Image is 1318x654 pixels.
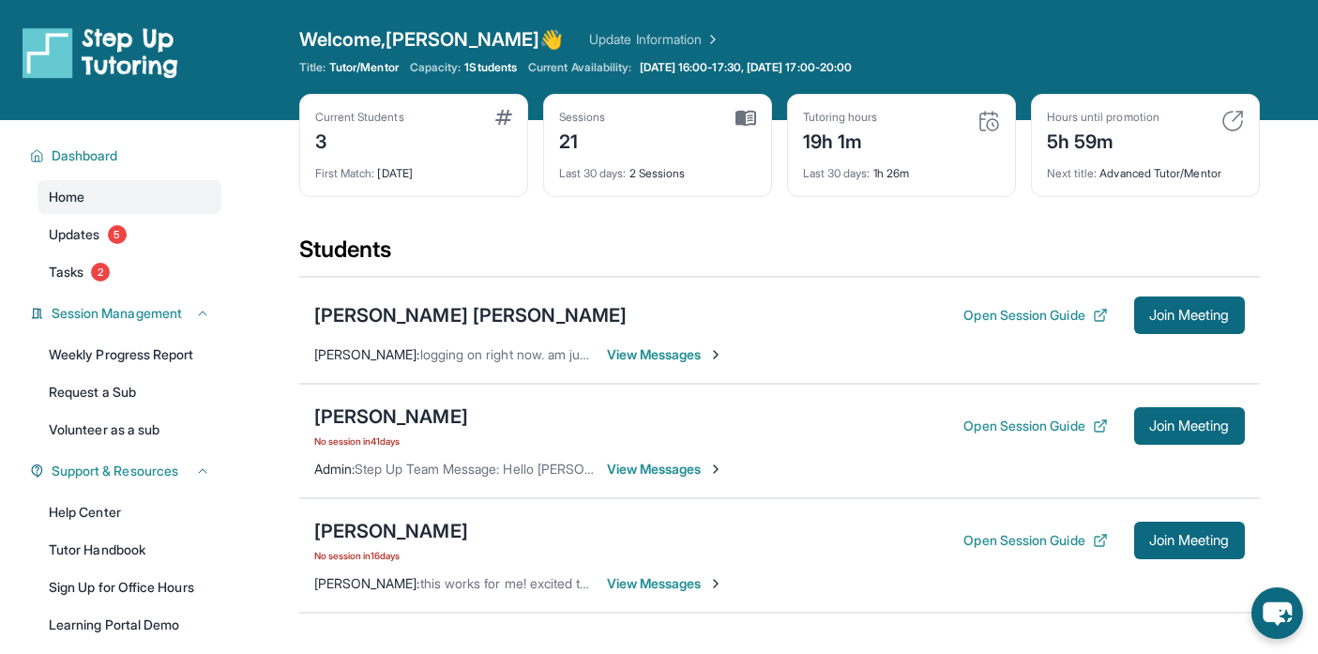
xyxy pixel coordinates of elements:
[38,338,221,372] a: Weekly Progress Report
[559,110,606,125] div: Sessions
[299,235,1260,276] div: Students
[52,462,178,480] span: Support & Resources
[44,146,210,165] button: Dashboard
[299,60,326,75] span: Title:
[52,304,182,323] span: Session Management
[314,518,468,544] div: [PERSON_NAME]
[1134,522,1245,559] button: Join Meeting
[108,225,127,244] span: 5
[38,570,221,604] a: Sign Up for Office Hours
[702,30,720,49] img: Chevron Right
[735,110,756,127] img: card
[49,225,100,244] span: Updates
[420,346,750,362] span: logging on right now. am just having connectivity issues
[299,26,564,53] span: Welcome, [PERSON_NAME] 👋
[528,60,631,75] span: Current Availability:
[607,460,724,479] span: View Messages
[803,155,1000,181] div: 1h 26m
[38,180,221,214] a: Home
[420,575,713,591] span: this works for me! excited to meet you guys later!
[708,576,723,591] img: Chevron-Right
[1047,125,1159,155] div: 5h 59m
[315,166,375,180] span: First Match :
[464,60,517,75] span: 1 Students
[607,345,724,364] span: View Messages
[963,417,1107,435] button: Open Session Guide
[38,413,221,447] a: Volunteer as a sub
[963,306,1107,325] button: Open Session Guide
[315,110,404,125] div: Current Students
[1047,166,1098,180] span: Next title :
[314,548,468,563] span: No session in 16 days
[410,60,462,75] span: Capacity:
[49,188,84,206] span: Home
[803,125,878,155] div: 19h 1m
[640,60,853,75] span: [DATE] 16:00-17:30, [DATE] 17:00-20:00
[91,263,110,281] span: 2
[559,125,606,155] div: 21
[1149,535,1230,546] span: Join Meeting
[636,60,856,75] a: [DATE] 16:00-17:30, [DATE] 17:00-20:00
[1221,110,1244,132] img: card
[1134,297,1245,334] button: Join Meeting
[314,403,468,430] div: [PERSON_NAME]
[1134,407,1245,445] button: Join Meeting
[1149,310,1230,321] span: Join Meeting
[38,255,221,289] a: Tasks2
[38,375,221,409] a: Request a Sub
[1251,587,1303,639] button: chat-button
[1047,110,1159,125] div: Hours until promotion
[1047,155,1244,181] div: Advanced Tutor/Mentor
[52,146,118,165] span: Dashboard
[314,433,468,449] span: No session in 41 days
[49,263,83,281] span: Tasks
[314,302,628,328] div: [PERSON_NAME] [PERSON_NAME]
[315,155,512,181] div: [DATE]
[38,608,221,642] a: Learning Portal Demo
[315,125,404,155] div: 3
[38,218,221,251] a: Updates5
[38,533,221,567] a: Tutor Handbook
[803,166,871,180] span: Last 30 days :
[314,461,355,477] span: Admin :
[803,110,878,125] div: Tutoring hours
[708,347,723,362] img: Chevron-Right
[963,531,1107,550] button: Open Session Guide
[559,166,627,180] span: Last 30 days :
[23,26,178,79] img: logo
[607,574,724,593] span: View Messages
[38,495,221,529] a: Help Center
[314,346,420,362] span: [PERSON_NAME] :
[708,462,723,477] img: Chevron-Right
[44,304,210,323] button: Session Management
[495,110,512,125] img: card
[44,462,210,480] button: Support & Resources
[329,60,399,75] span: Tutor/Mentor
[1149,420,1230,432] span: Join Meeting
[559,155,756,181] div: 2 Sessions
[589,30,720,49] a: Update Information
[977,110,1000,132] img: card
[314,575,420,591] span: [PERSON_NAME] :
